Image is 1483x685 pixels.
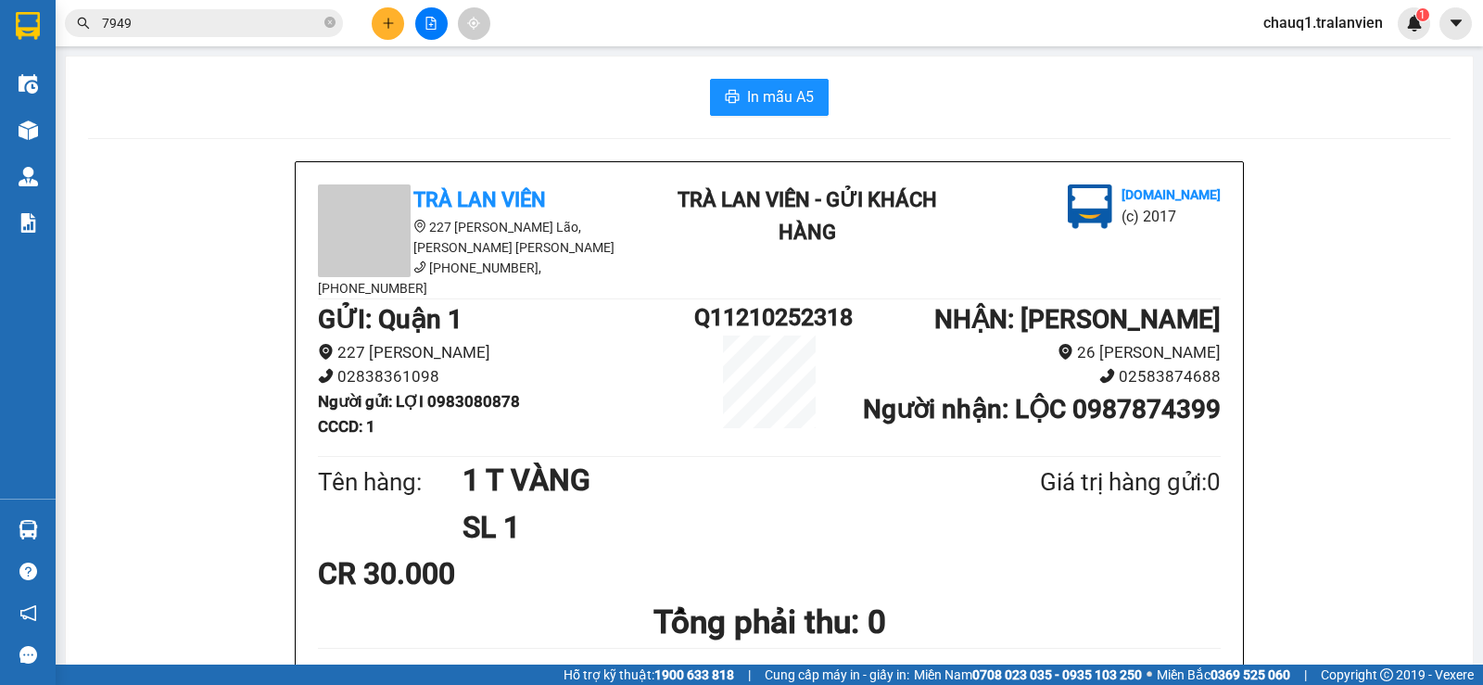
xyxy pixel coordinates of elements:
b: Người nhận : LỘC 0987874399 [863,394,1221,425]
b: Người gửi : LỢI 0983080878 [318,392,520,411]
button: caret-down [1439,7,1472,40]
span: search [77,17,90,30]
span: aim [467,17,480,30]
button: file-add [415,7,448,40]
li: 02583874688 [844,364,1221,389]
span: plus [382,17,395,30]
span: In mẫu A5 [747,85,814,108]
button: plus [372,7,404,40]
span: | [1304,665,1307,685]
span: copyright [1380,668,1393,681]
span: environment [413,220,426,233]
img: warehouse-icon [19,121,38,140]
strong: 0708 023 035 - 0935 103 250 [972,667,1142,682]
li: (c) 2017 [1122,205,1221,228]
div: Tên hàng: [318,463,463,501]
img: warehouse-icon [19,520,38,539]
img: icon-new-feature [1406,15,1423,32]
b: Trà Lan Viên - Gửi khách hàng [678,188,937,244]
li: [PHONE_NUMBER], [PHONE_NUMBER] [318,258,652,298]
img: solution-icon [19,213,38,233]
b: [DOMAIN_NAME] [1122,187,1221,202]
img: logo.jpg [1068,184,1112,229]
b: Trà Lan Viên - Gửi khách hàng [114,27,184,210]
input: Tìm tên, số ĐT hoặc mã đơn [102,13,321,33]
li: 26 [PERSON_NAME] [844,340,1221,365]
span: close-circle [324,15,336,32]
img: warehouse-icon [19,74,38,94]
b: CCCD : 1 [318,417,375,436]
li: 02838361098 [318,364,694,389]
h1: Q11210252318 [694,299,844,336]
span: Miền Bắc [1157,665,1290,685]
span: ⚪️ [1147,671,1152,679]
button: printerIn mẫu A5 [710,79,829,116]
strong: 0369 525 060 [1210,667,1290,682]
li: (c) 2017 [156,88,255,111]
strong: 1900 633 818 [654,667,734,682]
span: | [748,665,751,685]
b: [DOMAIN_NAME] [156,70,255,85]
span: file-add [425,17,437,30]
span: close-circle [324,17,336,28]
img: logo.jpg [201,23,246,68]
b: NHẬN : [PERSON_NAME] [934,304,1221,335]
img: warehouse-icon [19,167,38,186]
span: caret-down [1448,15,1464,32]
span: printer [725,89,740,107]
span: notification [19,604,37,622]
span: Cung cấp máy in - giấy in: [765,665,909,685]
div: Giá trị hàng gửi: 0 [950,463,1221,501]
li: 227 [PERSON_NAME] [318,340,694,365]
span: 1 [1419,8,1426,21]
b: GỬI : Quận 1 [318,304,463,335]
span: phone [318,368,334,384]
sup: 1 [1416,8,1429,21]
b: Trà Lan Viên [413,188,546,211]
li: 227 [PERSON_NAME] Lão, [PERSON_NAME] [PERSON_NAME] [318,217,652,258]
div: CR 30.000 [318,551,615,597]
span: question-circle [19,563,37,580]
span: message [19,646,37,664]
span: phone [1099,368,1115,384]
span: environment [318,344,334,360]
span: chauq1.tralanvien [1249,11,1398,34]
span: environment [1058,344,1073,360]
span: Hỗ trợ kỹ thuật: [564,665,734,685]
h1: 1 T VÀNG [463,457,950,503]
img: logo-vxr [16,12,40,40]
span: phone [413,260,426,273]
span: Miền Nam [914,665,1142,685]
h1: Tổng phải thu: 0 [318,597,1221,648]
button: aim [458,7,490,40]
b: Trà Lan Viên [23,120,68,207]
h1: SL 1 [463,504,950,551]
